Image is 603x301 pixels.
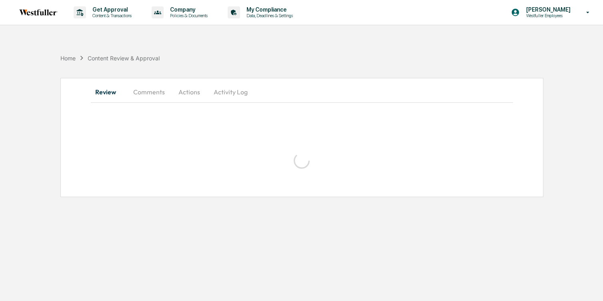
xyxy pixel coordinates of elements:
button: Actions [171,82,207,102]
img: logo [19,9,58,16]
button: Review [91,82,127,102]
button: Activity Log [207,82,254,102]
div: secondary tabs example [91,82,513,102]
p: Westfuller Employees [520,13,575,18]
p: Policies & Documents [164,13,212,18]
p: Data, Deadlines & Settings [240,13,297,18]
p: Company [164,6,212,13]
p: Content & Transactions [86,13,136,18]
p: [PERSON_NAME] [520,6,575,13]
div: Content Review & Approval [88,55,160,62]
p: My Compliance [240,6,297,13]
p: Get Approval [86,6,136,13]
button: Comments [127,82,171,102]
div: Home [60,55,76,62]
